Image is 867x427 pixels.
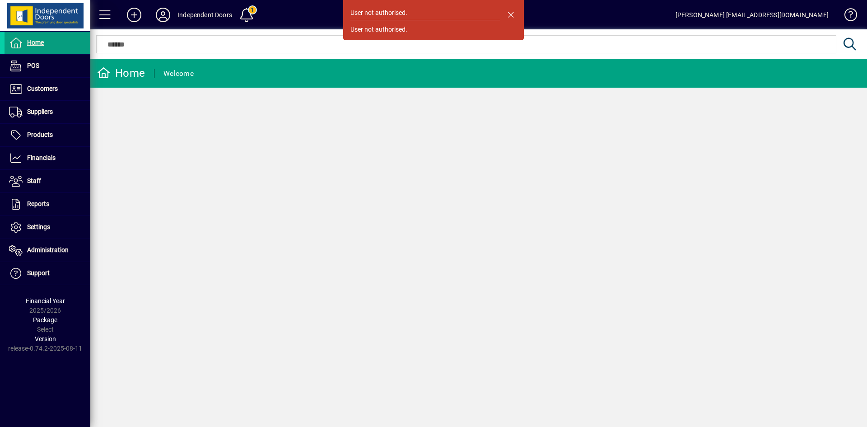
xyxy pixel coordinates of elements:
span: Package [33,316,57,324]
span: Home [27,39,44,46]
a: Reports [5,193,90,216]
span: Settings [27,223,50,230]
div: Home [97,66,145,80]
button: Add [120,7,149,23]
span: Administration [27,246,69,253]
a: Administration [5,239,90,262]
span: Staff [27,177,41,184]
div: [PERSON_NAME] [EMAIL_ADDRESS][DOMAIN_NAME] [676,8,829,22]
span: Customers [27,85,58,92]
div: Welcome [163,66,194,81]
a: Support [5,262,90,285]
a: Settings [5,216,90,239]
span: Support [27,269,50,277]
a: Customers [5,78,90,100]
a: POS [5,55,90,77]
div: Independent Doors [177,8,232,22]
a: Staff [5,170,90,192]
span: Version [35,335,56,343]
button: Profile [149,7,177,23]
span: Suppliers [27,108,53,115]
a: Products [5,124,90,146]
a: Financials [5,147,90,169]
a: Knowledge Base [838,2,856,31]
a: Suppliers [5,101,90,123]
span: Financial Year [26,297,65,305]
span: Financials [27,154,56,161]
span: Products [27,131,53,138]
span: Reports [27,200,49,207]
span: POS [27,62,39,69]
